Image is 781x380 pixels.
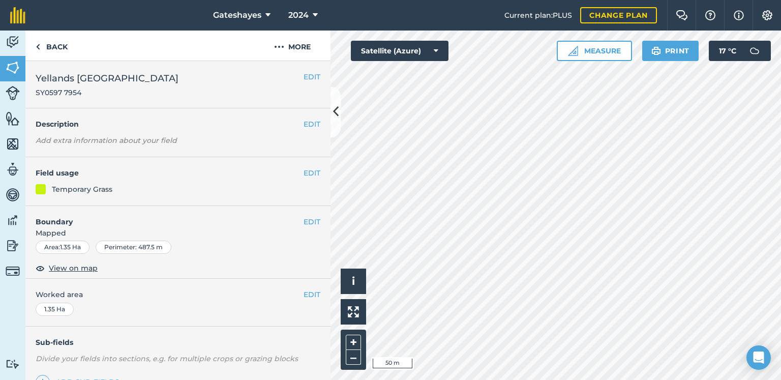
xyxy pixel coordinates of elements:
span: 17 ° C [719,41,736,61]
img: svg+xml;base64,PD94bWwgdmVyc2lvbj0iMS4wIiBlbmNvZGluZz0idXRmLTgiPz4KPCEtLSBHZW5lcmF0b3I6IEFkb2JlIE... [6,86,20,100]
button: Measure [557,41,632,61]
img: svg+xml;base64,PD94bWwgdmVyc2lvbj0iMS4wIiBlbmNvZGluZz0idXRmLTgiPz4KPCEtLSBHZW5lcmF0b3I6IEFkb2JlIE... [6,238,20,253]
h4: Description [36,119,320,130]
img: A question mark icon [704,10,716,20]
button: – [346,350,361,365]
button: View on map [36,262,98,274]
button: EDIT [304,289,320,300]
img: svg+xml;base64,PD94bWwgdmVyc2lvbj0iMS4wIiBlbmNvZGluZz0idXRmLTgiPz4KPCEtLSBHZW5lcmF0b3I6IEFkb2JlIE... [6,359,20,369]
div: Perimeter : 487.5 m [96,241,171,254]
h4: Boundary [25,206,304,227]
div: Area : 1.35 Ha [36,241,89,254]
img: svg+xml;base64,PHN2ZyB4bWxucz0iaHR0cDovL3d3dy53My5vcmcvMjAwMC9zdmciIHdpZHRoPSIxNyIgaGVpZ2h0PSIxNy... [734,9,744,21]
img: A cog icon [761,10,773,20]
em: Divide your fields into sections, e.g. for multiple crops or grazing blocks [36,354,298,363]
img: svg+xml;base64,PHN2ZyB4bWxucz0iaHR0cDovL3d3dy53My5vcmcvMjAwMC9zdmciIHdpZHRoPSIxOCIgaGVpZ2h0PSIyNC... [36,262,45,274]
span: Gateshayes [213,9,261,21]
img: svg+xml;base64,PHN2ZyB4bWxucz0iaHR0cDovL3d3dy53My5vcmcvMjAwMC9zdmciIHdpZHRoPSI5IiBoZWlnaHQ9IjI0Ii... [36,41,40,53]
span: SY0597 7954 [36,87,178,98]
img: svg+xml;base64,PHN2ZyB4bWxucz0iaHR0cDovL3d3dy53My5vcmcvMjAwMC9zdmciIHdpZHRoPSI1NiIgaGVpZ2h0PSI2MC... [6,60,20,75]
span: Current plan : PLUS [504,10,572,21]
div: Temporary Grass [52,184,112,195]
img: Two speech bubbles overlapping with the left bubble in the forefront [676,10,688,20]
img: svg+xml;base64,PD94bWwgdmVyc2lvbj0iMS4wIiBlbmNvZGluZz0idXRmLTgiPz4KPCEtLSBHZW5lcmF0b3I6IEFkb2JlIE... [6,213,20,228]
img: svg+xml;base64,PHN2ZyB4bWxucz0iaHR0cDovL3d3dy53My5vcmcvMjAwMC9zdmciIHdpZHRoPSIxOSIgaGVpZ2h0PSIyNC... [651,45,661,57]
img: svg+xml;base64,PD94bWwgdmVyc2lvbj0iMS4wIiBlbmNvZGluZz0idXRmLTgiPz4KPCEtLSBHZW5lcmF0b3I6IEFkb2JlIE... [6,35,20,50]
img: svg+xml;base64,PHN2ZyB4bWxucz0iaHR0cDovL3d3dy53My5vcmcvMjAwMC9zdmciIHdpZHRoPSI1NiIgaGVpZ2h0PSI2MC... [6,136,20,152]
img: fieldmargin Logo [10,7,25,23]
a: Back [25,31,78,61]
em: Add extra information about your field [36,136,177,145]
a: Change plan [580,7,657,23]
img: svg+xml;base64,PD94bWwgdmVyc2lvbj0iMS4wIiBlbmNvZGluZz0idXRmLTgiPz4KPCEtLSBHZW5lcmF0b3I6IEFkb2JlIE... [744,41,765,61]
img: svg+xml;base64,PD94bWwgdmVyc2lvbj0iMS4wIiBlbmNvZGluZz0idXRmLTgiPz4KPCEtLSBHZW5lcmF0b3I6IEFkb2JlIE... [6,264,20,278]
button: Satellite (Azure) [351,41,448,61]
img: svg+xml;base64,PHN2ZyB4bWxucz0iaHR0cDovL3d3dy53My5vcmcvMjAwMC9zdmciIHdpZHRoPSIyMCIgaGVpZ2h0PSIyNC... [274,41,284,53]
button: Print [642,41,699,61]
button: i [341,269,366,294]
span: Mapped [25,227,331,239]
img: svg+xml;base64,PD94bWwgdmVyc2lvbj0iMS4wIiBlbmNvZGluZz0idXRmLTgiPz4KPCEtLSBHZW5lcmF0b3I6IEFkb2JlIE... [6,187,20,202]
span: Yellands [GEOGRAPHIC_DATA] [36,71,178,85]
h4: Sub-fields [25,337,331,348]
span: i [352,275,355,287]
span: Worked area [36,289,320,300]
img: svg+xml;base64,PD94bWwgdmVyc2lvbj0iMS4wIiBlbmNvZGluZz0idXRmLTgiPz4KPCEtLSBHZW5lcmF0b3I6IEFkb2JlIE... [6,162,20,177]
img: Ruler icon [568,46,578,56]
div: 1.35 Ha [36,303,74,316]
img: Four arrows, one pointing top left, one top right, one bottom right and the last bottom left [348,306,359,317]
button: EDIT [304,216,320,227]
h4: Field usage [36,167,304,179]
button: EDIT [304,71,320,82]
button: + [346,335,361,350]
span: 2024 [288,9,309,21]
button: More [254,31,331,61]
span: View on map [49,262,98,274]
button: EDIT [304,119,320,130]
img: svg+xml;base64,PHN2ZyB4bWxucz0iaHR0cDovL3d3dy53My5vcmcvMjAwMC9zdmciIHdpZHRoPSI1NiIgaGVpZ2h0PSI2MC... [6,111,20,126]
button: 17 °C [709,41,771,61]
button: EDIT [304,167,320,179]
div: Open Intercom Messenger [746,345,771,370]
